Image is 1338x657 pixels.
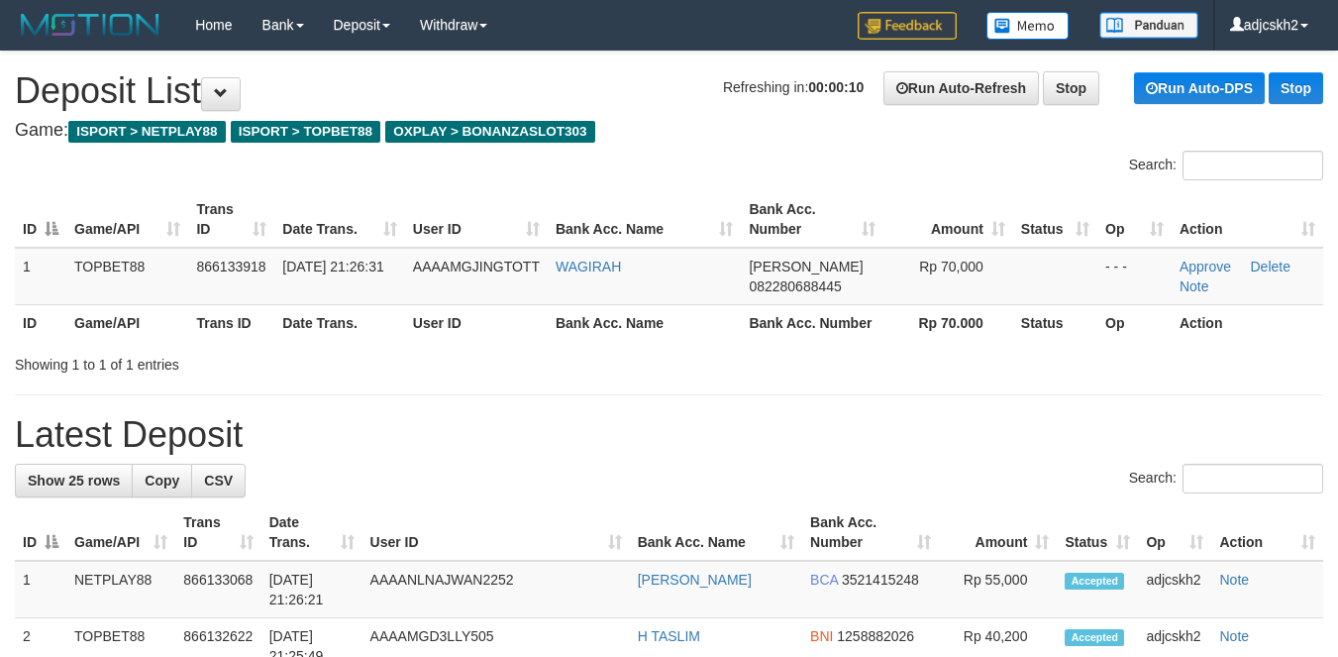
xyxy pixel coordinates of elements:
[66,191,188,248] th: Game/API: activate to sort column ascending
[1097,248,1172,305] td: - - -
[1129,151,1323,180] label: Search:
[939,504,1057,561] th: Amount: activate to sort column ascending
[175,504,260,561] th: Trans ID: activate to sort column ascending
[1219,628,1249,644] a: Note
[15,10,165,40] img: MOTION_logo.png
[883,191,1013,248] th: Amount: activate to sort column ascending
[405,304,548,341] th: User ID
[405,191,548,248] th: User ID: activate to sort column ascending
[261,561,362,618] td: [DATE] 21:26:21
[638,572,752,588] a: [PERSON_NAME]
[802,504,939,561] th: Bank Acc. Number: activate to sort column ascending
[548,304,741,341] th: Bank Acc. Name
[15,121,1323,141] h4: Game:
[362,561,630,618] td: AAAANLNAJWAN2252
[1251,259,1290,274] a: Delete
[66,504,175,561] th: Game/API: activate to sort column ascending
[1219,572,1249,588] a: Note
[808,79,864,95] strong: 00:00:10
[842,572,919,588] span: Copy 3521415248 to clipboard
[556,259,621,274] a: WAGIRAH
[196,259,265,274] span: 866133918
[741,304,883,341] th: Bank Acc. Number
[1183,464,1323,493] input: Search:
[15,71,1323,111] h1: Deposit List
[413,259,540,274] span: AAAAMGJINGTOTT
[1269,72,1323,104] a: Stop
[385,121,595,143] span: OXPLAY > BONANZASLOT303
[1211,504,1323,561] th: Action: activate to sort column ascending
[282,259,383,274] span: [DATE] 21:26:31
[15,347,543,375] div: Showing 1 to 1 of 1 entries
[1097,191,1172,248] th: Op: activate to sort column ascending
[188,304,274,341] th: Trans ID
[66,248,188,305] td: TOPBET88
[630,504,802,561] th: Bank Acc. Name: activate to sort column ascending
[1043,71,1099,105] a: Stop
[986,12,1070,40] img: Button%20Memo.svg
[132,464,192,497] a: Copy
[15,191,66,248] th: ID: activate to sort column descending
[15,304,66,341] th: ID
[749,259,863,274] span: [PERSON_NAME]
[191,464,246,497] a: CSV
[548,191,741,248] th: Bank Acc. Name: activate to sort column ascending
[810,572,838,588] span: BCA
[145,473,179,489] span: Copy
[66,304,188,341] th: Game/API
[723,79,864,95] span: Refreshing in:
[1138,561,1211,618] td: adjcskh2
[837,628,914,644] span: Copy 1258882026 to clipboard
[1180,278,1209,294] a: Note
[1013,304,1097,341] th: Status
[1138,504,1211,561] th: Op: activate to sort column ascending
[1013,191,1097,248] th: Status: activate to sort column ascending
[231,121,380,143] span: ISPORT > TOPBET88
[1057,504,1138,561] th: Status: activate to sort column ascending
[66,561,175,618] td: NETPLAY88
[204,473,233,489] span: CSV
[188,191,274,248] th: Trans ID: activate to sort column ascending
[810,628,833,644] span: BNI
[175,561,260,618] td: 866133068
[883,304,1013,341] th: Rp 70.000
[1099,12,1198,39] img: panduan.png
[28,473,120,489] span: Show 25 rows
[939,561,1057,618] td: Rp 55,000
[362,504,630,561] th: User ID: activate to sort column ascending
[638,628,700,644] a: H TASLIM
[68,121,226,143] span: ISPORT > NETPLAY88
[274,304,405,341] th: Date Trans.
[1172,191,1323,248] th: Action: activate to sort column ascending
[1065,573,1124,590] span: Accepted
[1183,151,1323,180] input: Search:
[15,464,133,497] a: Show 25 rows
[15,561,66,618] td: 1
[1180,259,1231,274] a: Approve
[1134,72,1265,104] a: Run Auto-DPS
[1172,304,1323,341] th: Action
[1129,464,1323,493] label: Search:
[261,504,362,561] th: Date Trans.: activate to sort column ascending
[1097,304,1172,341] th: Op
[741,191,883,248] th: Bank Acc. Number: activate to sort column ascending
[858,12,957,40] img: Feedback.jpg
[1065,629,1124,646] span: Accepted
[15,415,1323,455] h1: Latest Deposit
[274,191,405,248] th: Date Trans.: activate to sort column ascending
[883,71,1039,105] a: Run Auto-Refresh
[15,504,66,561] th: ID: activate to sort column descending
[919,259,983,274] span: Rp 70,000
[15,248,66,305] td: 1
[749,278,841,294] span: Copy 082280688445 to clipboard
